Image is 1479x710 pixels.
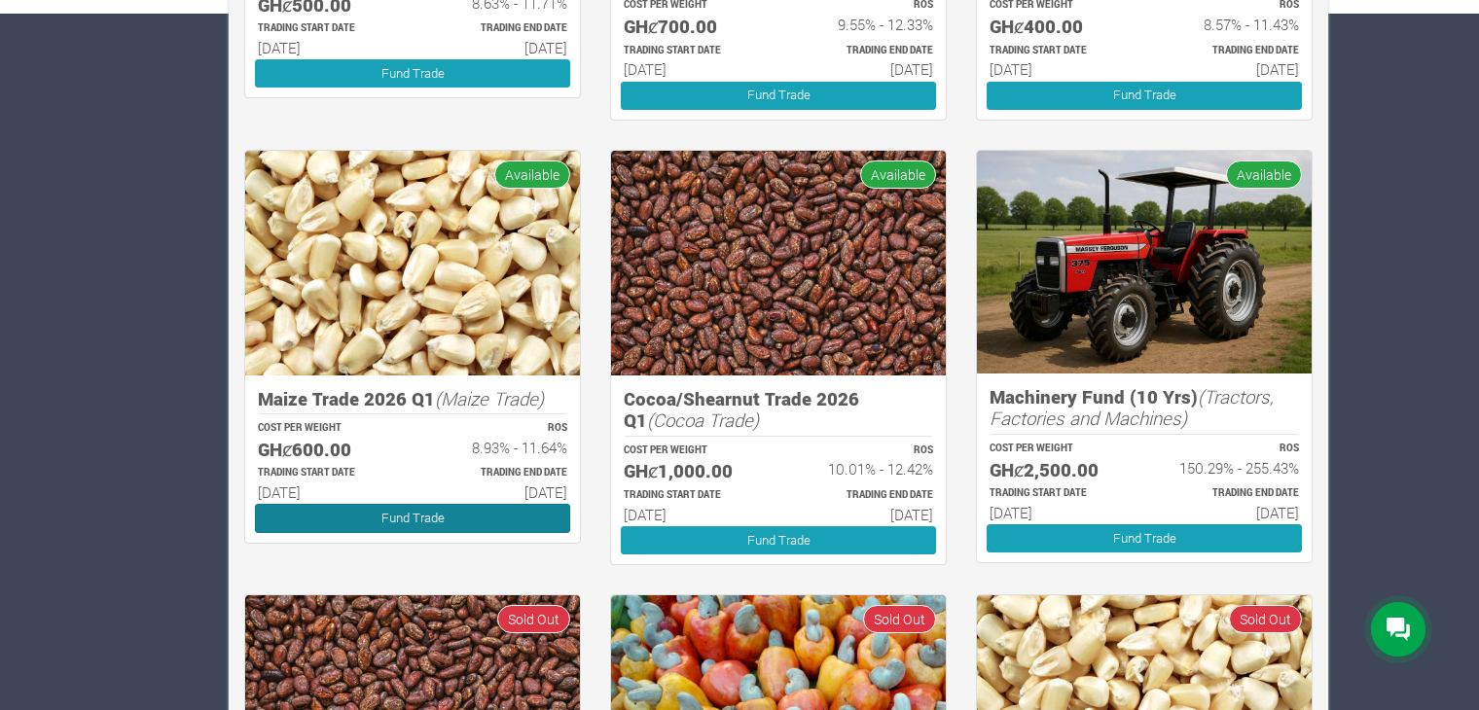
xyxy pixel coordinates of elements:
[435,386,544,410] i: (Maize Trade)
[624,506,761,523] h6: [DATE]
[1226,160,1302,189] span: Available
[990,486,1127,501] p: Estimated Trading Start Date
[258,483,395,501] h6: [DATE]
[258,466,395,480] p: Estimated Trading Start Date
[796,44,933,58] p: Estimated Trading End Date
[977,151,1312,373] img: growforme image
[863,605,936,633] span: Sold Out
[494,160,570,189] span: Available
[990,44,1127,58] p: Estimated Trading Start Date
[624,60,761,78] h6: [DATE]
[796,444,933,458] p: ROS
[990,60,1127,78] h6: [DATE]
[430,466,567,480] p: Estimated Trading End Date
[624,16,761,38] h5: GHȼ700.00
[430,21,567,36] p: Estimated Trading End Date
[987,524,1302,552] a: Fund Trade
[245,151,580,375] img: growforme image
[255,504,570,532] a: Fund Trade
[796,460,933,478] h6: 10.01% - 12.42%
[624,444,761,458] p: COST PER WEIGHT
[1162,442,1299,456] p: ROS
[1162,486,1299,501] p: Estimated Trading End Date
[987,82,1302,110] a: Fund Trade
[796,506,933,523] h6: [DATE]
[1162,60,1299,78] h6: [DATE]
[621,526,936,554] a: Fund Trade
[990,386,1299,430] h5: Machinery Fund (10 Yrs)
[258,21,395,36] p: Estimated Trading Start Date
[430,439,567,456] h6: 8.93% - 11.64%
[624,388,933,432] h5: Cocoa/Shearnut Trade 2026 Q1
[647,408,759,432] i: (Cocoa Trade)
[1162,44,1299,58] p: Estimated Trading End Date
[1162,459,1299,477] h6: 150.29% - 255.43%
[611,151,946,375] img: growforme image
[255,59,570,88] a: Fund Trade
[990,384,1274,431] i: (Tractors, Factories and Machines)
[497,605,570,633] span: Sold Out
[1162,504,1299,521] h6: [DATE]
[258,421,395,436] p: COST PER WEIGHT
[430,39,567,56] h6: [DATE]
[990,504,1127,521] h6: [DATE]
[796,488,933,503] p: Estimated Trading End Date
[621,82,936,110] a: Fund Trade
[1229,605,1302,633] span: Sold Out
[990,442,1127,456] p: COST PER WEIGHT
[624,488,761,503] p: Estimated Trading Start Date
[1162,16,1299,33] h6: 8.57% - 11.43%
[624,460,761,482] h5: GHȼ1,000.00
[624,44,761,58] p: Estimated Trading Start Date
[430,483,567,501] h6: [DATE]
[860,160,936,189] span: Available
[990,459,1127,481] h5: GHȼ2,500.00
[258,439,395,461] h5: GHȼ600.00
[430,421,567,436] p: ROS
[258,39,395,56] h6: [DATE]
[990,16,1127,38] h5: GHȼ400.00
[258,388,567,410] h5: Maize Trade 2026 Q1
[796,60,933,78] h6: [DATE]
[796,16,933,33] h6: 9.55% - 12.33%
